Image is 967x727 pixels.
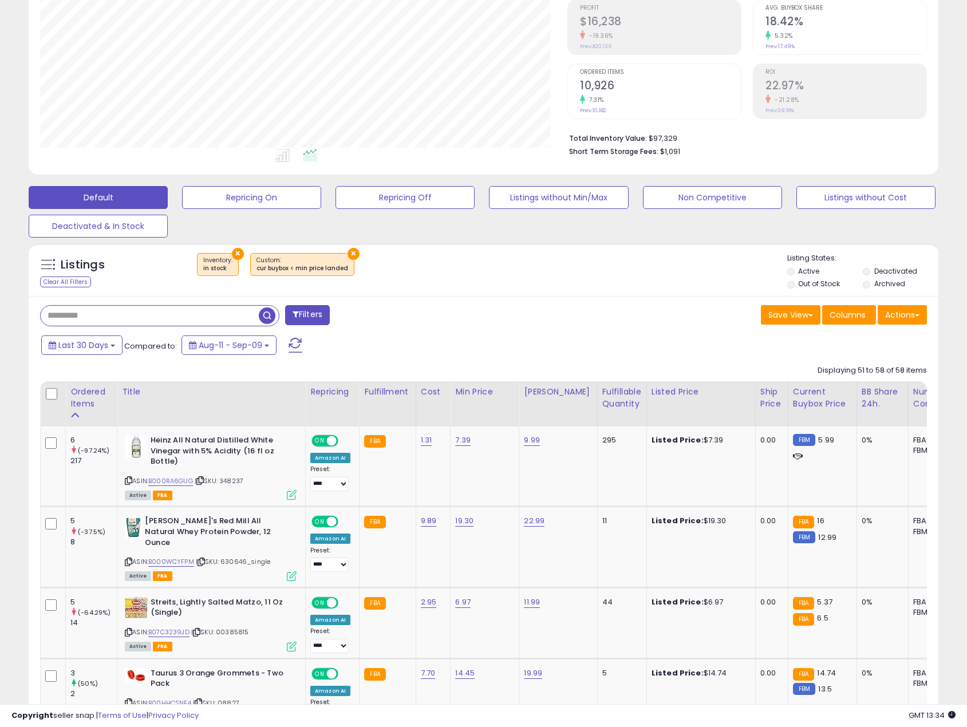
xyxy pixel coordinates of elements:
small: FBA [793,516,814,528]
span: Profit [580,5,741,11]
div: 5 [70,516,117,526]
div: Preset: [310,547,350,572]
span: | SKU: 348237 [195,476,243,485]
label: Out of Stock [798,279,840,289]
div: 6 [70,435,117,445]
b: Short Term Storage Fees: [569,147,658,156]
h5: Listings [61,257,105,273]
small: FBM [793,531,815,543]
small: Prev: 17.49% [765,43,795,50]
div: 5 [602,668,638,678]
span: Avg. Buybox Share [765,5,926,11]
a: 9.99 [524,434,540,446]
div: $7.39 [652,435,747,445]
small: 5.32% [771,31,793,40]
div: FBA: 14 [913,435,951,445]
div: 0% [862,597,899,607]
button: Repricing On [182,186,321,209]
span: ON [313,598,327,607]
button: Repricing Off [336,186,475,209]
small: FBA [793,597,814,610]
span: Last 30 Days [58,339,108,351]
div: BB Share 24h. [862,386,903,410]
a: B07C3239JD [148,627,190,637]
small: Prev: 10,182 [580,107,606,114]
div: FBM: 1 [913,607,951,618]
span: ON [313,436,327,446]
small: -21.28% [771,96,799,104]
div: Amazon AI [310,686,350,696]
div: 0% [862,668,899,678]
a: 2.95 [421,596,437,608]
a: 19.99 [524,667,542,679]
div: 14 [70,618,117,628]
span: ON [313,517,327,527]
div: $19.30 [652,516,747,526]
span: OFF [337,436,355,446]
div: ASIN: [125,516,297,579]
button: Non Competitive [643,186,782,209]
span: FBA [153,571,172,581]
div: Num of Comp. [913,386,955,410]
small: FBA [364,668,385,681]
span: OFF [337,517,355,527]
span: OFF [337,669,355,678]
a: 6.97 [455,596,471,608]
a: 7.39 [455,434,471,446]
div: Repricing [310,386,354,398]
h2: 22.97% [765,79,926,94]
div: 0% [862,516,899,526]
b: Listed Price: [652,667,704,678]
button: × [348,248,360,260]
div: 2 [70,689,117,699]
button: Listings without Cost [796,186,936,209]
a: 9.89 [421,515,437,527]
span: Ordered Items [580,69,741,76]
div: Current Buybox Price [793,386,852,410]
div: Min Price [455,386,514,398]
b: Taurus 3 Orange Grommets - Two Pack [151,668,290,692]
button: Filters [285,305,330,325]
div: 0% [862,435,899,445]
button: Last 30 Days [41,335,123,355]
button: × [232,248,244,260]
div: [PERSON_NAME] [524,386,592,398]
b: Streits, Lightly Salted Matzo, 11 Oz (Single) [151,597,290,621]
div: Preset: [310,465,350,491]
div: FBM: 2 [913,527,951,537]
div: Displaying 51 to 58 of 58 items [818,365,927,376]
b: Heinz All Natural Distilled White Vinegar with 5% Acidity (16 fl oz Bottle) [151,435,290,470]
img: 11o-xVaT5IL._SL40_.jpg [125,668,148,683]
a: 1.31 [421,434,432,446]
div: $6.97 [652,597,747,607]
div: FBM: 4 [913,445,951,456]
small: -19.36% [585,31,613,40]
b: Listed Price: [652,515,704,526]
span: 6.5 [817,613,828,623]
div: Ordered Items [70,386,112,410]
small: 7.31% [585,96,604,104]
a: B000RA6GUG [148,476,193,486]
a: B000WCYFPM [148,557,194,567]
b: Listed Price: [652,596,704,607]
small: FBM [793,434,815,446]
small: (-37.5%) [78,527,105,536]
div: Preset: [310,627,350,653]
div: 5 [70,597,117,607]
span: 16 [817,515,824,526]
span: ROI [765,69,926,76]
small: (-97.24%) [78,446,109,455]
div: 44 [602,597,638,607]
div: FBA: 9 [913,516,951,526]
div: 3 [70,668,117,678]
strong: Copyright [11,710,53,721]
small: FBA [364,597,385,610]
span: $1,091 [660,146,680,157]
div: FBM: 4 [913,678,951,689]
small: (-64.29%) [78,608,110,617]
div: 0.00 [760,597,779,607]
span: All listings currently available for purchase on Amazon [125,491,151,500]
p: Listing States: [787,253,938,264]
small: Prev: $20,136 [580,43,611,50]
small: FBA [793,613,814,626]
